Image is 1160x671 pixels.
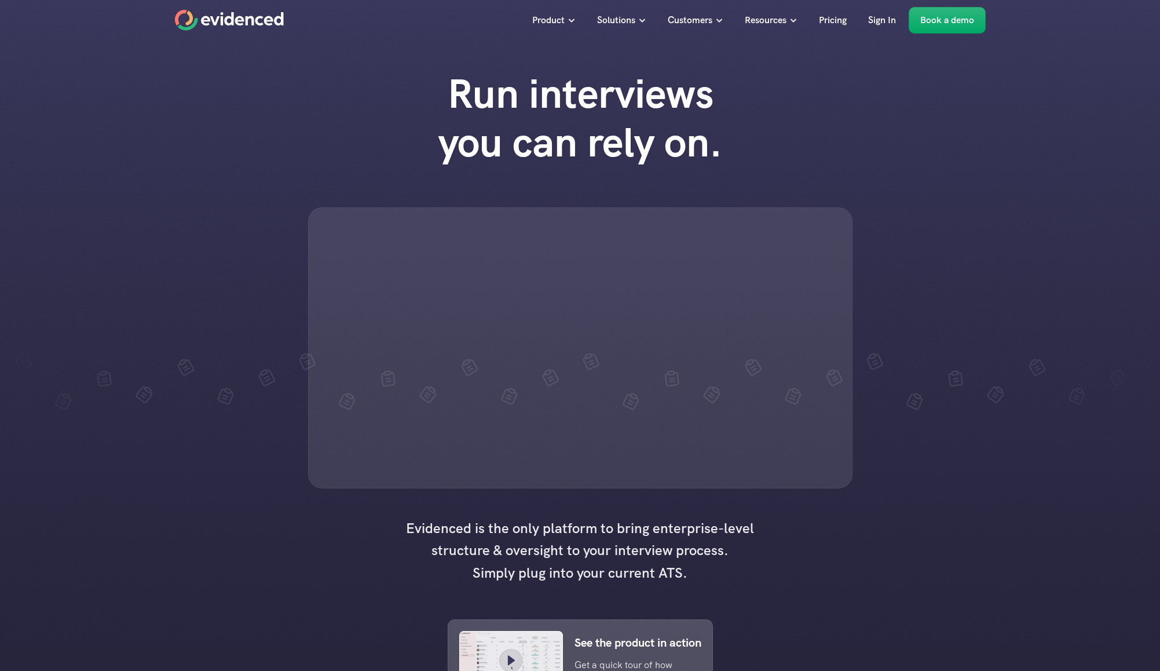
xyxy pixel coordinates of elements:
[532,13,565,28] p: Product
[868,13,896,28] p: Sign In
[819,13,847,28] p: Pricing
[859,7,905,34] a: Sign In
[415,70,745,167] h1: Run interviews you can rely on.
[401,517,760,584] h4: Evidenced is the only platform to bring enterprise-level structure & oversight to your interview ...
[574,633,701,652] p: See the product in action
[597,13,635,28] p: Solutions
[810,7,855,34] a: Pricing
[909,7,986,34] a: Book a demo
[745,13,786,28] p: Resources
[668,13,712,28] p: Customers
[175,10,284,31] a: Home
[920,13,974,28] p: Book a demo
